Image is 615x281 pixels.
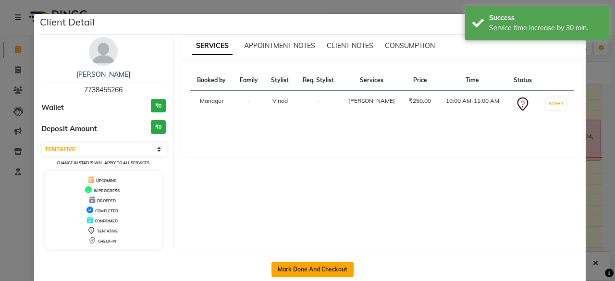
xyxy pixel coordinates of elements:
[546,98,566,110] button: START
[408,97,432,105] div: ₹250.00
[272,97,288,104] span: Vinod
[271,262,354,277] button: Mark Done And Checkout
[265,70,296,91] th: Stylist
[233,70,265,91] th: Family
[96,178,117,183] span: UPCOMING
[192,37,233,55] span: SERVICES
[57,160,150,165] small: Change in status will apply to all services.
[244,41,315,50] span: APPOINTMENT NOTES
[341,70,402,91] th: Services
[295,91,341,118] td: -
[233,91,265,118] td: -
[95,208,118,213] span: COMPLETED
[98,239,116,244] span: CHECK-IN
[402,70,438,91] th: Price
[151,99,166,113] h3: ₹0
[97,198,116,203] span: DROPPED
[327,41,373,50] span: CLIENT NOTES
[40,15,95,29] h5: Client Detail
[507,70,539,91] th: Status
[97,229,118,233] span: TENTATIVE
[76,70,130,79] a: [PERSON_NAME]
[41,123,97,134] span: Deposit Amount
[489,23,602,33] div: Service time increase by 30 min.
[190,91,233,118] td: Manager
[94,188,120,193] span: IN PROGRESS
[190,70,233,91] th: Booked by
[489,13,602,23] div: Success
[438,91,507,118] td: 10:00 AM-11:00 AM
[347,97,396,105] div: [PERSON_NAME]
[89,37,118,66] img: avatar
[84,86,123,94] span: 7738455266
[385,41,435,50] span: CONSUMPTION
[151,120,166,134] h3: ₹0
[95,219,118,223] span: CONFIRMED
[41,102,64,113] span: Wallet
[438,70,507,91] th: Time
[295,70,341,91] th: Req. Stylist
